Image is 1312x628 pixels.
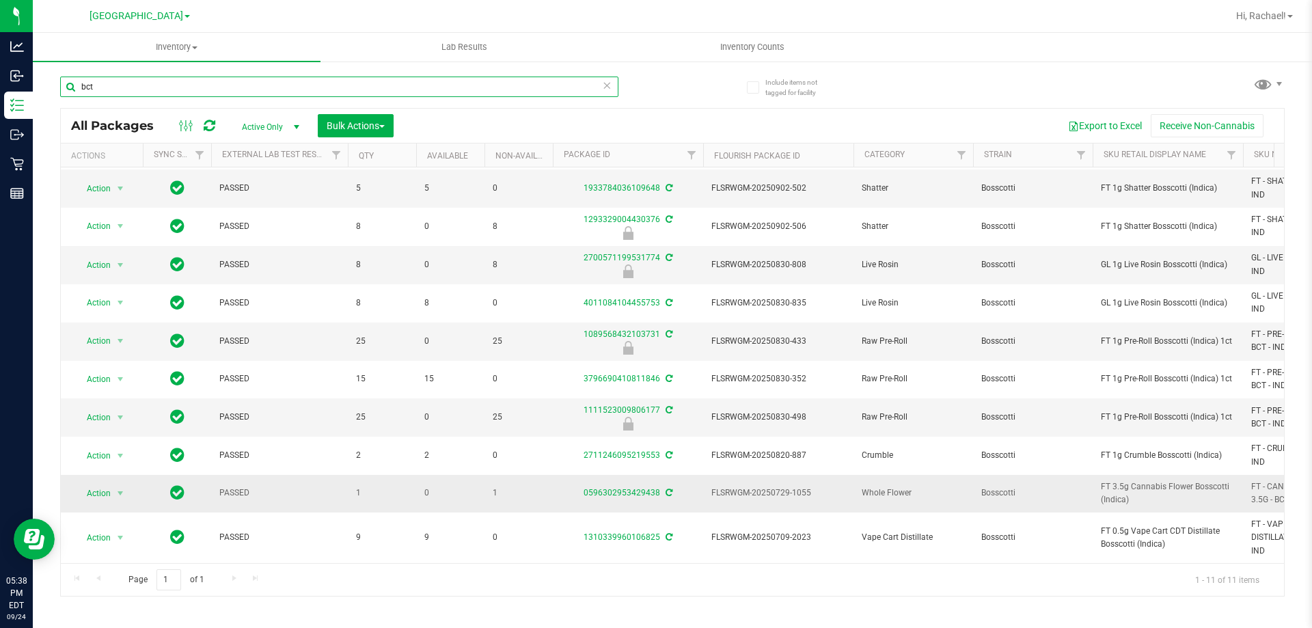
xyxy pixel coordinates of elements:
span: Sync from Compliance System [664,329,672,339]
span: Whole Flower [862,487,965,500]
span: 15 [424,372,476,385]
span: Bosscotti [981,182,1084,195]
a: Flourish Package ID [714,151,800,161]
a: Qty [359,151,374,161]
span: Bosscotti [981,335,1084,348]
span: FT 0.5g Vape Cart CDT Distillate Bosscotti (Indica) [1101,525,1235,551]
span: Sync from Compliance System [664,253,672,262]
span: Inventory [33,41,320,53]
span: select [112,256,129,275]
span: 0 [493,531,545,544]
span: Raw Pre-Roll [862,411,965,424]
span: Live Rosin [862,297,965,310]
span: Action [74,528,111,547]
span: In Sync [170,217,184,236]
span: PASSED [219,182,340,195]
span: Bulk Actions [327,120,385,131]
span: FLSRWGM-20250902-502 [711,182,845,195]
span: 15 [356,372,408,385]
span: select [112,217,129,236]
a: 1933784036109648 [584,183,660,193]
span: FT 1g Shatter Bosscotti (Indica) [1101,182,1235,195]
span: Page of 1 [117,569,215,590]
span: PASSED [219,531,340,544]
span: 2 [424,449,476,462]
span: PASSED [219,220,340,233]
span: FT 1g Pre-Roll Bosscotti (Indica) 1ct [1101,372,1235,385]
span: GL 1g Live Rosin Bosscotti (Indica) [1101,297,1235,310]
span: Action [74,370,111,389]
span: In Sync [170,255,184,274]
inline-svg: Analytics [10,40,24,53]
a: 0596302953429438 [584,488,660,497]
span: Bosscotti [981,372,1084,385]
span: Bosscotti [981,220,1084,233]
span: PASSED [219,297,340,310]
span: select [112,446,129,465]
button: Bulk Actions [318,114,394,137]
a: 4011084104455753 [584,298,660,308]
span: 9 [356,531,408,544]
span: FT 3.5g Cannabis Flower Bosscotti (Indica) [1101,480,1235,506]
span: In Sync [170,331,184,351]
span: FT 1g Pre-Roll Bosscotti (Indica) 1ct [1101,411,1235,424]
span: Live Rosin [862,258,965,271]
span: Bosscotti [981,449,1084,462]
span: Inventory Counts [702,41,803,53]
span: Raw Pre-Roll [862,335,965,348]
span: FT 1g Crumble Bosscotti (Indica) [1101,449,1235,462]
span: Action [74,217,111,236]
span: Sync from Compliance System [664,215,672,224]
span: Sync from Compliance System [664,532,672,542]
a: Package ID [564,150,610,159]
a: Category [864,150,905,159]
inline-svg: Reports [10,187,24,200]
span: Vape Cart Distillate [862,531,965,544]
span: Sync from Compliance System [664,298,672,308]
div: Newly Received [551,341,705,355]
span: GL 1g Live Rosin Bosscotti (Indica) [1101,258,1235,271]
div: Newly Received [551,226,705,240]
a: 1089568432103731 [584,329,660,339]
span: FLSRWGM-20250709-2023 [711,531,845,544]
span: PASSED [219,372,340,385]
button: Export to Excel [1059,114,1151,137]
span: FLSRWGM-20250830-808 [711,258,845,271]
span: 9 [424,531,476,544]
p: 05:38 PM EDT [6,575,27,612]
span: FLSRWGM-20250729-1055 [711,487,845,500]
span: FT 1g Shatter Bosscotti (Indica) [1101,220,1235,233]
span: select [112,528,129,547]
a: Sku Retail Display Name [1104,150,1206,159]
span: 8 [356,220,408,233]
span: Action [74,331,111,351]
a: Inventory Counts [608,33,896,62]
a: Sync Status [154,150,206,159]
input: 1 [156,569,181,590]
iframe: Resource center [14,519,55,560]
span: 0 [424,487,476,500]
button: Receive Non-Cannabis [1151,114,1263,137]
span: PASSED [219,335,340,348]
span: Hi, Rachael! [1236,10,1286,21]
a: Non-Available [495,151,556,161]
span: Bosscotti [981,531,1084,544]
span: Sync from Compliance System [664,405,672,415]
span: Action [74,256,111,275]
span: 8 [424,297,476,310]
div: Newly Received [551,264,705,278]
span: Shatter [862,220,965,233]
a: Inventory [33,33,320,62]
span: 1 [493,487,545,500]
span: FLSRWGM-20250902-506 [711,220,845,233]
span: 0 [493,182,545,195]
inline-svg: Inventory [10,98,24,112]
span: 2 [356,449,408,462]
span: In Sync [170,369,184,388]
a: 1111523009806177 [584,405,660,415]
span: Sync from Compliance System [664,450,672,460]
span: 25 [493,335,545,348]
span: Action [74,293,111,312]
span: select [112,293,129,312]
span: PASSED [219,258,340,271]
